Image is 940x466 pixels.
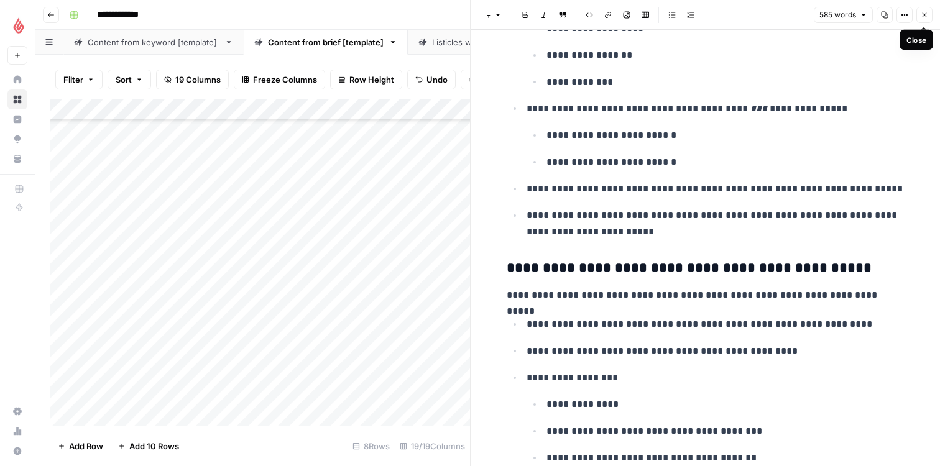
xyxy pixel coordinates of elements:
span: Undo [426,73,448,86]
span: Filter [63,73,83,86]
button: Row Height [330,70,402,89]
button: Freeze Columns [234,70,325,89]
div: Content from brief [template] [268,36,384,48]
a: Browse [7,89,27,109]
a: Insights [7,109,27,129]
button: Filter [55,70,103,89]
span: Add Row [69,440,103,452]
button: 585 words [814,7,873,23]
div: 19/19 Columns [395,436,470,456]
button: Help + Support [7,441,27,461]
a: Settings [7,401,27,421]
span: Sort [116,73,132,86]
a: Your Data [7,149,27,169]
span: 19 Columns [175,73,221,86]
span: Add 10 Rows [129,440,179,452]
span: Row Height [349,73,394,86]
button: Undo [407,70,456,89]
span: Freeze Columns [253,73,317,86]
div: Content from keyword [template] [88,36,219,48]
button: Workspace: Lightspeed [7,10,27,41]
button: Add Row [50,436,111,456]
a: Home [7,70,27,89]
a: Content from brief [template] [244,30,408,55]
button: 19 Columns [156,70,229,89]
button: Sort [108,70,151,89]
a: Opportunities [7,129,27,149]
span: 585 words [819,9,856,21]
a: Listicles workflow [template] [408,30,569,55]
a: Content from keyword [template] [63,30,244,55]
div: 8 Rows [348,436,395,456]
div: Listicles workflow [template] [432,36,545,48]
img: Lightspeed Logo [7,14,30,37]
button: Add 10 Rows [111,436,187,456]
a: Usage [7,421,27,441]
